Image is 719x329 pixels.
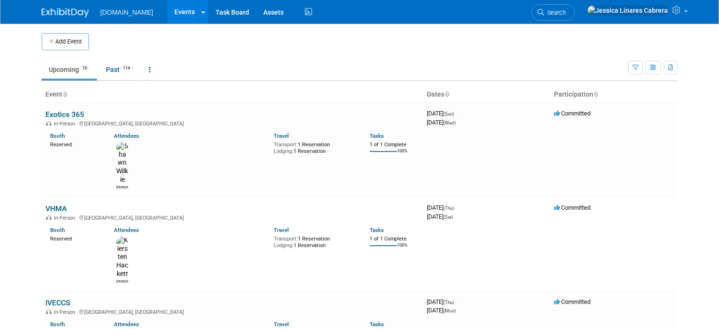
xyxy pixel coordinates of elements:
img: Kiersten Hackett [116,236,128,278]
span: [DATE] [427,204,457,211]
a: Tasks [370,227,384,233]
div: 1 of 1 Complete [370,142,419,148]
a: Tasks [370,133,384,139]
th: Participation [550,87,677,103]
span: - [455,204,457,211]
div: [GEOGRAPHIC_DATA], [GEOGRAPHIC_DATA] [45,308,419,315]
th: Event [42,87,423,103]
img: In-Person Event [46,215,52,220]
button: Add Event [42,33,89,50]
img: Jessica Linares Cabrera [587,5,668,16]
div: [GEOGRAPHIC_DATA], [GEOGRAPHIC_DATA] [45,119,419,127]
a: Travel [274,321,289,328]
img: ExhibitDay [42,8,89,18]
a: Booth [50,227,65,233]
span: In-Person [54,309,78,315]
span: Committed [554,204,590,211]
th: Dates [423,87,550,103]
span: - [455,298,457,305]
a: Attendees [114,133,139,139]
img: In-Person Event [46,121,52,125]
img: Shawn Wilkie [116,142,128,184]
span: (Thu) [443,300,454,305]
a: Search [531,4,575,21]
div: Reserved [50,234,100,242]
a: IVECCS [45,298,70,307]
div: Shawn Wilkie [116,184,128,190]
a: Travel [274,133,289,139]
span: 114 [120,65,133,72]
a: Past114 [99,61,140,79]
span: 19 [79,65,90,72]
span: In-Person [54,121,78,127]
span: (Mon) [443,308,456,313]
span: (Thu) [443,205,454,211]
span: [DATE] [427,298,457,305]
a: Upcoming19 [42,61,97,79]
div: Reserved [50,140,100,148]
span: Committed [554,298,590,305]
span: [DATE] [427,307,456,314]
a: Attendees [114,321,139,328]
span: [DATE] [427,110,457,117]
span: [DATE] [427,213,453,220]
span: - [455,110,457,117]
span: (Wed) [443,120,456,125]
span: Committed [554,110,590,117]
span: Transport: [274,142,298,148]
span: [DATE] [427,119,456,126]
a: Sort by Event Name [62,90,67,98]
a: Tasks [370,321,384,328]
td: 100% [397,243,407,256]
a: Booth [50,133,65,139]
td: 100% [397,149,407,161]
span: [DOMAIN_NAME] [100,9,153,16]
span: Lodging: [274,242,294,249]
div: 1 Reservation 1 Reservation [274,140,355,154]
a: Sort by Participation Type [593,90,598,98]
span: Search [544,9,566,16]
span: In-Person [54,215,78,221]
div: [GEOGRAPHIC_DATA], [GEOGRAPHIC_DATA] [45,213,419,221]
span: (Sun) [443,111,454,116]
a: Travel [274,227,289,233]
div: 1 of 1 Complete [370,236,419,242]
span: Lodging: [274,148,294,154]
a: Exotics 365 [45,110,84,119]
a: Booth [50,321,65,328]
span: Transport: [274,236,298,242]
img: In-Person Event [46,309,52,314]
span: (Sat) [443,214,453,220]
a: Attendees [114,227,139,233]
div: Kiersten Hackett [116,278,128,284]
a: Sort by Start Date [444,90,449,98]
div: 1 Reservation 1 Reservation [274,234,355,249]
a: VHMA [45,204,67,213]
